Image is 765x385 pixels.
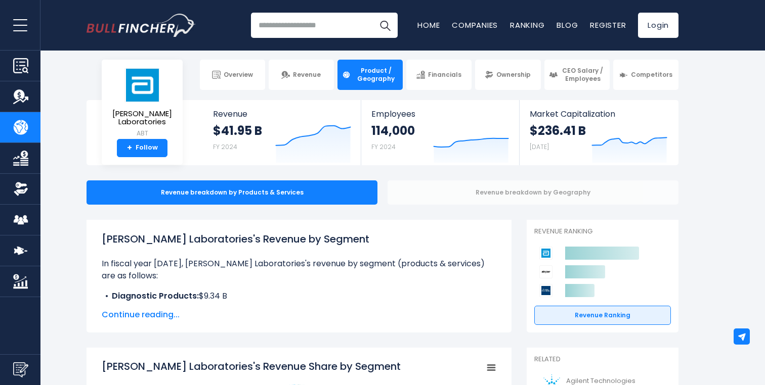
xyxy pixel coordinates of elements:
[293,71,321,79] span: Revenue
[530,123,586,138] strong: $236.41 B
[200,60,265,90] a: Overview
[87,180,377,205] div: Revenue breakdown by Products & Services
[638,13,678,38] a: Login
[510,20,544,30] a: Ranking
[539,284,552,297] img: Boston Scientific Corporation competitors logo
[590,20,626,30] a: Register
[496,71,531,79] span: Ownership
[539,265,552,278] img: Stryker Corporation competitors logo
[102,309,496,321] span: Continue reading...
[371,123,415,138] strong: 114,000
[361,100,519,165] a: Employees 114,000 FY 2024
[13,181,28,197] img: Ownership
[557,20,578,30] a: Blog
[388,180,678,205] div: Revenue breakdown by Geography
[475,60,540,90] a: Ownership
[269,60,334,90] a: Revenue
[102,231,496,247] h1: [PERSON_NAME] Laboratories's Revenue by Segment
[109,68,175,139] a: [PERSON_NAME] Laboratories ABT
[544,60,610,90] a: CEO Salary / Employees
[127,143,132,153] strong: +
[371,109,508,119] span: Employees
[337,60,403,90] a: Product / Geography
[561,67,605,82] span: CEO Salary / Employees
[530,109,667,119] span: Market Capitalization
[112,290,199,302] b: Diagnostic Products:
[520,100,677,165] a: Market Capitalization $236.41 B [DATE]
[428,71,461,79] span: Financials
[102,258,496,282] p: In fiscal year [DATE], [PERSON_NAME] Laboratories's revenue by segment (products & services) are ...
[417,20,440,30] a: Home
[530,142,549,151] small: [DATE]
[613,60,678,90] a: Competitors
[110,110,175,126] span: [PERSON_NAME] Laboratories
[534,355,671,364] p: Related
[213,123,262,138] strong: $41.95 B
[102,290,496,302] li: $9.34 B
[631,71,672,79] span: Competitors
[102,359,401,373] tspan: [PERSON_NAME] Laboratories's Revenue Share by Segment
[110,129,175,138] small: ABT
[372,13,398,38] button: Search
[87,14,195,37] a: Go to homepage
[213,109,351,119] span: Revenue
[203,100,361,165] a: Revenue $41.95 B FY 2024
[539,247,552,260] img: Abbott Laboratories competitors logo
[87,14,196,37] img: Bullfincher logo
[534,306,671,325] a: Revenue Ranking
[213,142,237,151] small: FY 2024
[452,20,498,30] a: Companies
[371,142,396,151] small: FY 2024
[224,71,253,79] span: Overview
[117,139,167,157] a: +Follow
[354,67,398,82] span: Product / Geography
[406,60,472,90] a: Financials
[534,227,671,236] p: Revenue Ranking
